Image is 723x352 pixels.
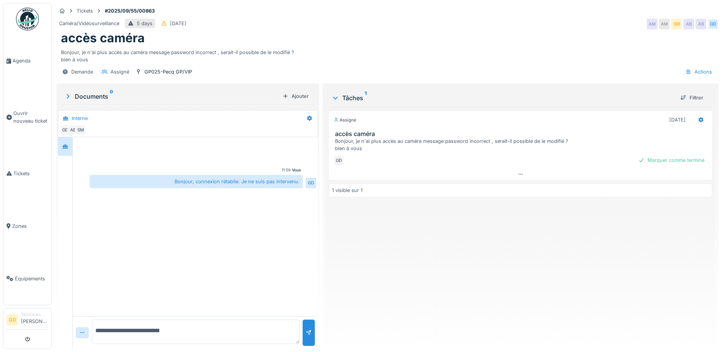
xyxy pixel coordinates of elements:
[306,178,316,188] div: GD
[21,312,48,317] div: Technicien
[77,7,93,14] div: Tickets
[279,91,312,101] div: Ajouter
[3,87,51,147] a: Ouvrir nouveau ticket
[635,155,707,165] div: Marquer comme terminé
[13,170,48,177] span: Tickets
[137,20,152,27] div: 5 days
[335,138,709,152] div: Bonjour, je n'ai plus accès au caméra message password incorrect , serait-il possible de le modif...
[71,68,93,75] div: Demande
[647,19,657,29] div: AM
[90,175,303,188] div: Bonjour, connexion rétablie. Je ne suis pas intervenu.
[3,35,51,87] a: Agenda
[102,7,158,14] strong: #2025/09/55/00863
[708,19,718,29] div: GD
[333,117,356,123] div: Assigné
[3,147,51,200] a: Tickets
[292,167,301,173] div: Vous
[61,46,714,63] div: Bonjour, je n'ai plus accès au caméra message password incorrect , serait-il possible de le modif...
[111,68,129,75] div: Assigné
[170,20,186,27] div: [DATE]
[671,19,682,29] div: SM
[15,275,48,282] span: Équipements
[282,167,290,173] div: 11:59
[61,31,145,45] h1: accès caméra
[683,19,694,29] div: AB
[6,314,18,326] li: GD
[21,312,48,328] li: [PERSON_NAME]
[3,252,51,305] a: Équipements
[59,20,119,27] div: Caméra/Vidéosurveillance
[72,115,88,122] div: Interne
[60,125,71,135] div: GD
[332,187,362,194] div: 1 visible sur 1
[13,57,48,64] span: Agenda
[365,93,367,102] sup: 1
[12,222,48,230] span: Zones
[13,110,48,124] span: Ouvrir nouveau ticket
[6,312,48,330] a: GD Technicien[PERSON_NAME]
[669,116,686,123] div: [DATE]
[110,92,113,101] sup: 0
[677,93,706,103] div: Filtrer
[333,155,344,166] div: GD
[682,66,715,77] div: Actions
[659,19,670,29] div: AM
[75,125,86,135] div: SM
[16,8,39,30] img: Badge_color-CXgf-gQk.svg
[3,200,51,252] a: Zones
[332,93,674,102] div: Tâches
[144,68,192,75] div: GP025-Pecq GP/VIP
[67,125,78,135] div: AB
[696,19,706,29] div: AB
[64,92,279,101] div: Documents
[335,130,709,138] h3: accès caméra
